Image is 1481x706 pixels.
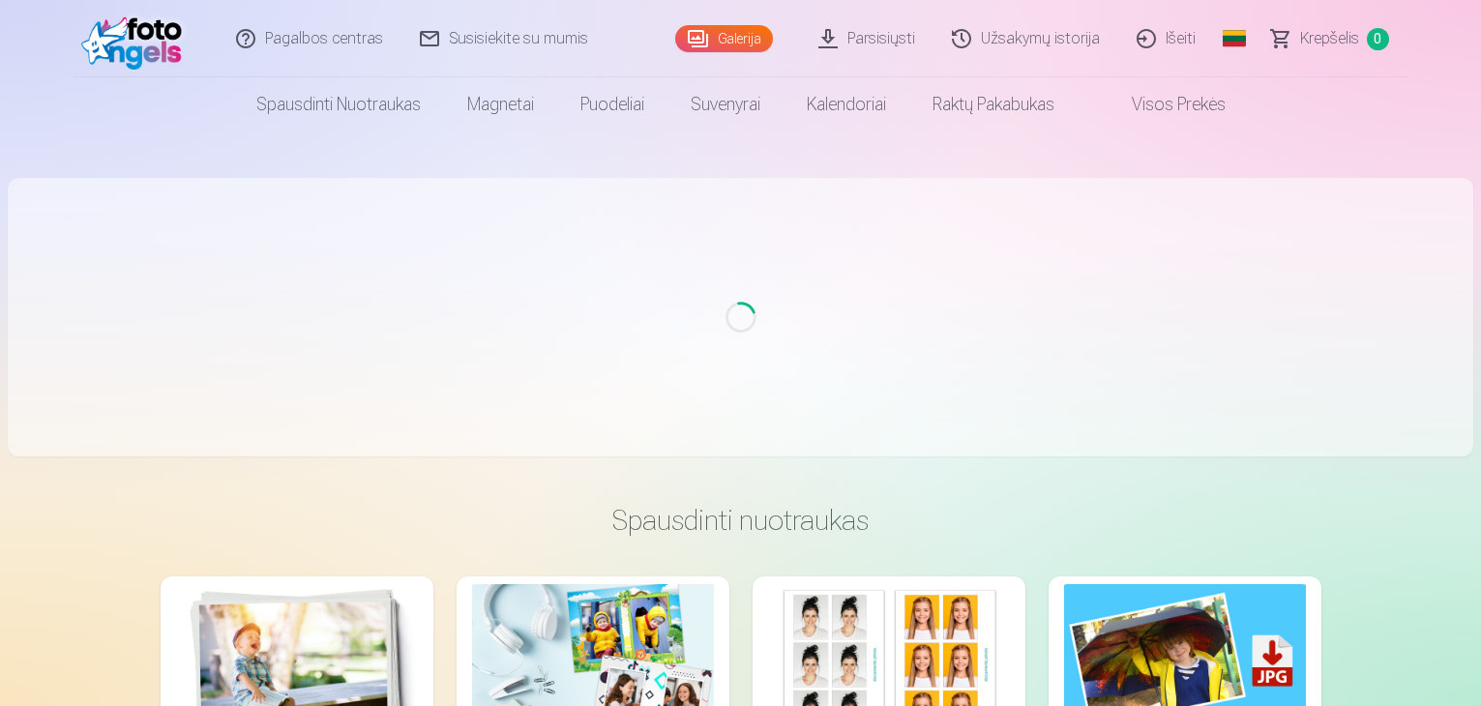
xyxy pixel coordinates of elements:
a: Spausdinti nuotraukas [233,77,444,132]
a: Galerija [675,25,773,52]
a: Suvenyrai [667,77,784,132]
a: Raktų pakabukas [909,77,1078,132]
span: 0 [1367,28,1389,50]
span: Krepšelis [1300,27,1359,50]
a: Puodeliai [557,77,667,132]
h3: Spausdinti nuotraukas [176,503,1306,538]
a: Kalendoriai [784,77,909,132]
img: /fa2 [81,8,193,70]
a: Magnetai [444,77,557,132]
a: Visos prekės [1078,77,1249,132]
